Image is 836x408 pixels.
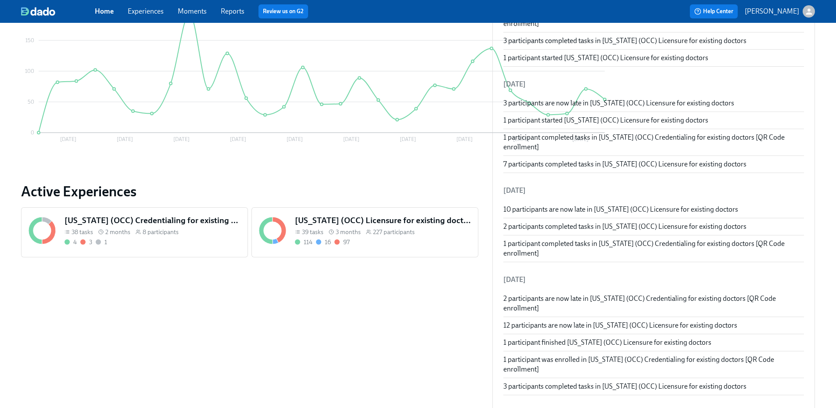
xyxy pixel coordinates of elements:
a: Home [95,7,114,15]
div: 10 participants are now late in [US_STATE] (OCC) Licensure for existing doctors [503,205,804,214]
div: 1 participant completed tasks in [US_STATE] (OCC) Credentialing for existing doctors [QR Code enr... [503,239,804,258]
span: 2 months [105,228,130,236]
h5: [US_STATE] (OCC) Licensure for existing doctors [295,215,471,226]
span: Help Center [694,7,733,16]
div: 1 participant finished [US_STATE] (OCC) Licensure for existing doctors [503,338,804,347]
div: 1 participant started [US_STATE] (OCC) Licensure for existing doctors [503,116,804,125]
span: 3 months [336,228,361,236]
tspan: 100 [25,68,34,74]
li: [DATE] [503,74,804,95]
span: 38 tasks [72,228,93,236]
button: Review us on G2 [258,4,308,18]
div: Completed all due tasks [295,238,312,246]
div: 1 [104,238,107,246]
div: 3 participants completed tasks in [US_STATE] (OCC) Licensure for existing doctors [503,36,804,46]
a: [US_STATE] (OCC) Licensure for existing doctors39 tasks 3 months227 participants1141697 [251,207,478,257]
a: Active Experiences [21,183,478,200]
span: 39 tasks [302,228,323,236]
div: 4 [73,238,77,246]
a: Reports [221,7,244,15]
span: 227 participants [373,228,415,236]
div: 12 participants are now late in [US_STATE] (OCC) Licensure for existing doctors [503,321,804,330]
tspan: [DATE] [173,136,190,142]
div: Not started [96,238,107,246]
div: 3 participants completed tasks in [US_STATE] (OCC) Licensure for existing doctors [503,382,804,391]
div: 97 [343,238,350,246]
tspan: 0 [31,130,34,136]
tspan: [DATE] [287,136,303,142]
h5: [US_STATE] (OCC) Credentialing for existing doctors [QR Code enrollment] [65,215,240,226]
tspan: [DATE] [343,136,359,142]
div: Completed all due tasks [65,238,77,246]
img: dado [21,7,55,16]
a: Moments [178,7,207,15]
li: [DATE] [503,269,804,290]
tspan: [DATE] [60,136,76,142]
div: 1 participant completed tasks in [US_STATE] (OCC) Credentialing for existing doctors [QR Code enr... [503,133,804,152]
div: 114 [304,238,312,246]
div: 16 [325,238,331,246]
button: [PERSON_NAME] [745,5,815,18]
a: dado [21,7,95,16]
tspan: 50 [28,99,34,105]
div: 7 participants completed tasks in [US_STATE] (OCC) Licensure for existing doctors [503,159,804,169]
div: 1 participant was enrolled in [US_STATE] (OCC) Credentialing for existing doctors [QR Code enroll... [503,355,804,374]
tspan: [DATE] [456,136,473,142]
div: On time with open tasks [316,238,331,246]
a: [US_STATE] (OCC) Credentialing for existing doctors [QR Code enrollment]38 tasks 2 months8 partic... [21,207,248,257]
li: [DATE] [503,180,804,201]
a: Experiences [128,7,164,15]
div: 2 participants are now late in [US_STATE] (OCC) Credentialing for existing doctors [QR Code enrol... [503,294,804,313]
span: 8 participants [143,228,179,236]
button: Help Center [690,4,738,18]
div: 3 participants are now late in [US_STATE] (OCC) Licensure for existing doctors [503,98,804,108]
tspan: [DATE] [400,136,416,142]
div: 2 participants completed tasks in [US_STATE] (OCC) Licensure for existing doctors [503,222,804,231]
div: With overdue tasks [334,238,350,246]
p: [PERSON_NAME] [745,7,799,16]
a: Review us on G2 [263,7,304,16]
div: 3 [89,238,92,246]
tspan: 150 [25,37,34,43]
div: With overdue tasks [80,238,92,246]
tspan: [DATE] [117,136,133,142]
tspan: [DATE] [230,136,246,142]
div: 1 participant started [US_STATE] (OCC) Licensure for existing doctors [503,53,804,63]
